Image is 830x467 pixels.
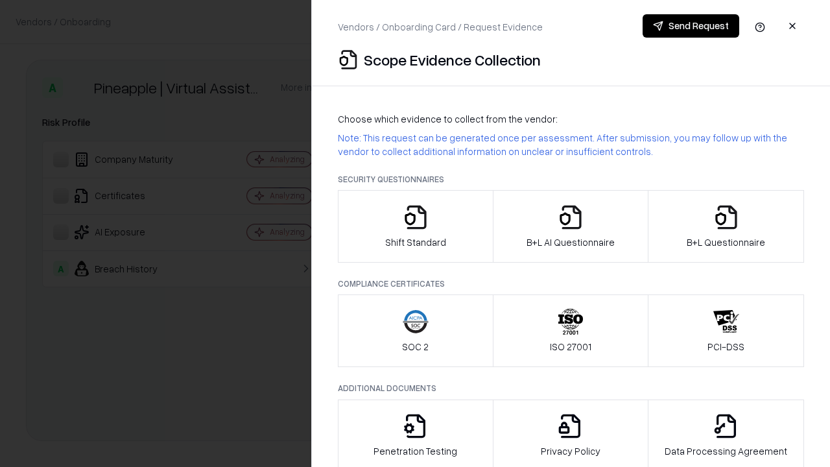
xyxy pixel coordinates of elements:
button: Send Request [643,14,739,38]
p: Note: This request can be generated once per assessment. After submission, you may follow up with... [338,131,804,158]
p: Privacy Policy [541,444,600,458]
p: Penetration Testing [373,444,457,458]
p: B+L Questionnaire [687,235,765,249]
button: PCI-DSS [648,294,804,367]
p: ISO 27001 [550,340,591,353]
p: B+L AI Questionnaire [527,235,615,249]
p: Choose which evidence to collect from the vendor: [338,112,804,126]
p: Data Processing Agreement [665,444,787,458]
p: Security Questionnaires [338,174,804,185]
p: Shift Standard [385,235,446,249]
button: B+L Questionnaire [648,190,804,263]
p: Vendors / Onboarding Card / Request Evidence [338,20,543,34]
button: ISO 27001 [493,294,649,367]
p: Scope Evidence Collection [364,49,541,70]
p: Compliance Certificates [338,278,804,289]
button: SOC 2 [338,294,493,367]
p: PCI-DSS [707,340,744,353]
button: B+L AI Questionnaire [493,190,649,263]
button: Shift Standard [338,190,493,263]
p: Additional Documents [338,383,804,394]
p: SOC 2 [402,340,429,353]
